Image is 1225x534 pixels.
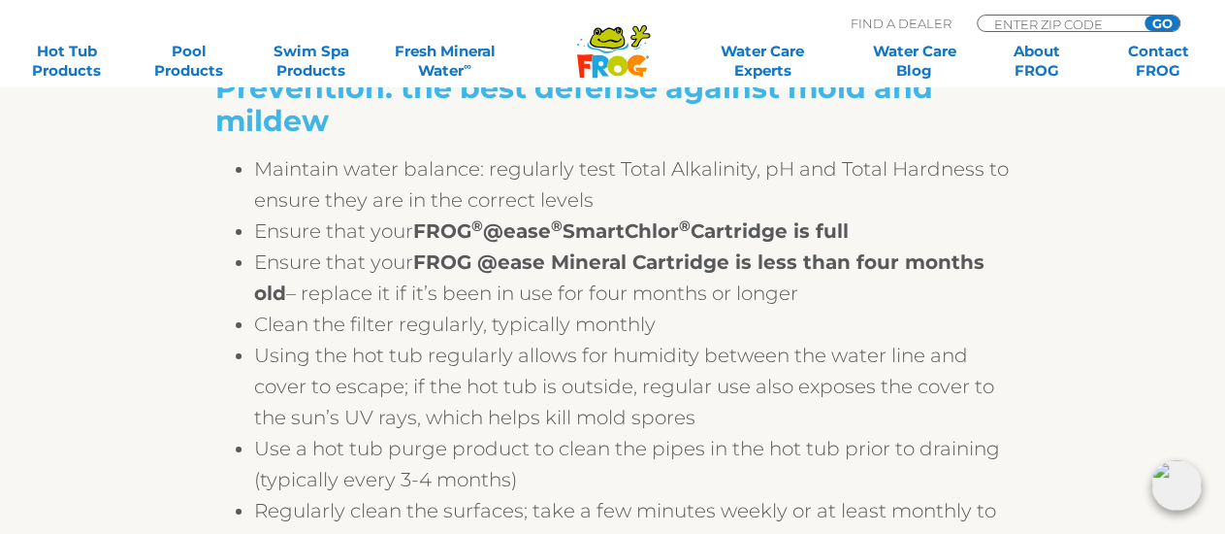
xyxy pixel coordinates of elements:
[142,42,237,81] a: PoolProducts
[254,216,1011,247] li: Ensure that your
[1151,460,1202,511] img: openIcon
[988,42,1083,81] a: AboutFROG
[254,250,984,305] strong: FROG @ease Mineral Cartridge is less than four months old
[1144,16,1179,31] input: GO
[679,217,691,235] sup: ®
[413,219,849,243] strong: FROG @ease SmartChlor Cartridge is full
[385,42,503,81] a: Fresh MineralWater∞
[851,15,951,32] p: Find A Dealer
[686,42,840,81] a: Water CareExperts
[215,70,933,139] strong: Prevention: the best defense against mold and mildew
[264,42,359,81] a: Swim SpaProducts
[254,433,1011,495] li: Use a hot tub purge product to clean the pipes in the hot tub prior to draining (typically every ...
[19,42,114,81] a: Hot TubProducts
[471,217,483,235] sup: ®
[464,59,471,73] sup: ∞
[254,153,1011,216] li: Maintain water balance: regularly test Total Alkalinity, pH and Total Hardness to ensure they are...
[254,309,1011,340] li: Clean the filter regularly, typically monthly
[1111,42,1206,81] a: ContactFROG
[992,16,1123,32] input: Zip Code Form
[254,247,1011,309] li: Ensure that your – replace it if it’s been in use for four months or longer
[254,340,1011,433] li: Using the hot tub regularly allows for humidity between the water line and cover to escape; if th...
[867,42,962,81] a: Water CareBlog
[551,217,563,235] sup: ®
